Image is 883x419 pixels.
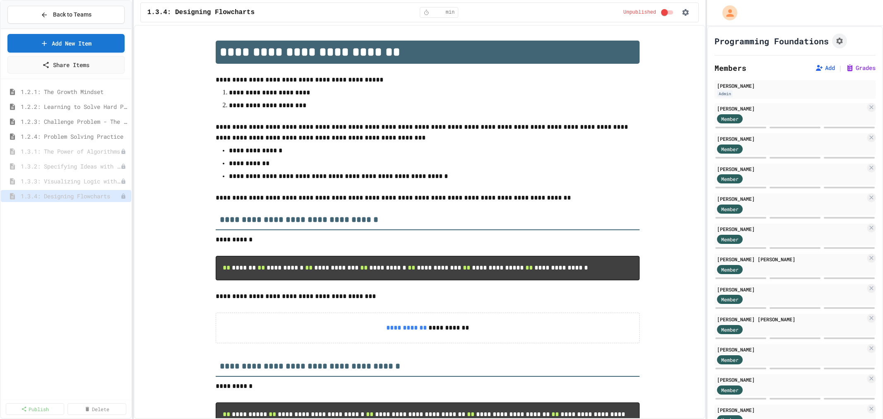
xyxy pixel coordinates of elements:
div: Unpublished [120,178,126,184]
div: Admin [717,90,733,97]
span: Member [721,356,739,364]
span: Member [721,145,739,153]
span: | [838,63,842,73]
div: My Account [714,3,739,22]
span: Member [721,236,739,243]
span: 1.2.2: Learning to Solve Hard Problems [21,102,128,111]
button: Assignment Settings [832,34,847,48]
span: 1.2.1: The Growth Mindset [21,87,128,96]
div: [PERSON_NAME] [717,346,866,353]
div: Unpublished [120,193,126,199]
button: Back to Teams [7,6,125,24]
div: [PERSON_NAME] [717,225,866,233]
span: 1.2.3: Challenge Problem - The Bridge [21,117,128,126]
div: [PERSON_NAME] [717,406,866,414]
div: [PERSON_NAME] [717,195,866,202]
span: Member [721,326,739,333]
span: 1.3.4: Designing Flowcharts [147,7,255,17]
span: Member [721,115,739,123]
span: Back to Teams [53,10,91,19]
a: Share Items [7,56,125,74]
a: Delete [67,403,126,415]
span: Member [721,205,739,213]
span: 1.3.3: Visualizing Logic with Flowcharts [21,177,120,185]
span: 1.3.2: Specifying Ideas with Pseudocode [21,162,120,171]
a: Publish [6,403,64,415]
span: min [446,9,455,16]
div: [PERSON_NAME] [717,82,873,89]
button: Grades [846,64,876,72]
span: Member [721,266,739,273]
button: Add [815,64,835,72]
span: Member [721,175,739,183]
span: 1.2.4: Problem Solving Practice [21,132,128,141]
a: Add New Item [7,34,125,53]
h1: Programming Foundations [715,35,829,47]
span: Member [721,386,739,394]
div: [PERSON_NAME] [717,165,866,173]
span: 1.3.4: Designing Flowcharts [21,192,120,200]
div: Unpublished [120,149,126,154]
h2: Members [715,62,746,74]
div: [PERSON_NAME] [PERSON_NAME] [717,315,866,323]
span: Unpublished [623,9,656,16]
div: [PERSON_NAME] [717,376,866,383]
div: Unpublished [120,164,126,169]
div: [PERSON_NAME] [PERSON_NAME] [717,255,866,263]
span: Member [721,296,739,303]
span: 1.3.1: The Power of Algorithms [21,147,120,156]
div: [PERSON_NAME] [717,105,866,112]
div: [PERSON_NAME] [717,286,866,293]
div: [PERSON_NAME] [717,135,866,142]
